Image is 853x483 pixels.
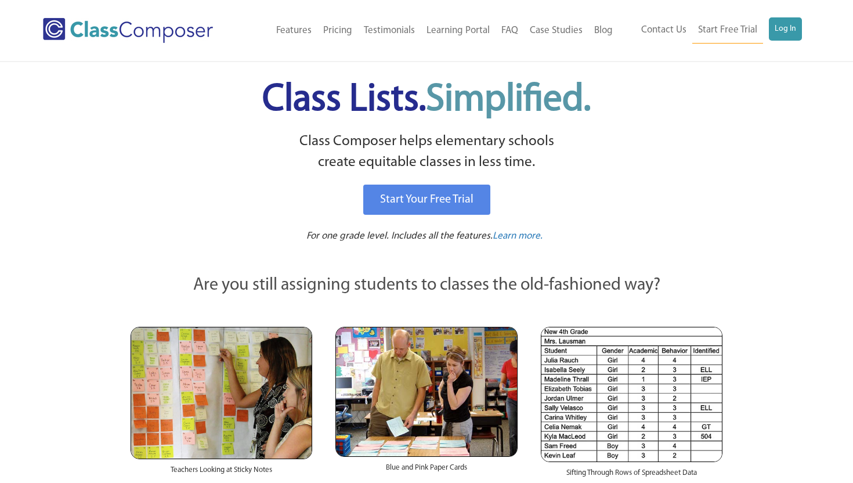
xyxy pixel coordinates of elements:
a: Blog [588,18,619,44]
a: Start Free Trial [692,17,763,44]
nav: Header Menu [243,18,619,44]
img: Spreadsheets [541,327,722,462]
img: Blue and Pink Paper Cards [335,327,517,456]
img: Teachers Looking at Sticky Notes [131,327,312,459]
span: Class Lists. [262,81,591,119]
span: For one grade level. Includes all the features. [306,231,493,241]
img: Class Composer [43,18,213,43]
a: Case Studies [524,18,588,44]
a: Start Your Free Trial [363,185,490,215]
span: Learn more. [493,231,543,241]
a: Contact Us [635,17,692,43]
a: Learning Portal [421,18,496,44]
a: Features [270,18,317,44]
a: Pricing [317,18,358,44]
nav: Header Menu [619,17,802,44]
span: Start Your Free Trial [380,194,474,206]
p: Class Composer helps elementary schools create equitable classes in less time. [129,131,724,174]
p: Are you still assigning students to classes the old-fashioned way? [131,273,722,298]
span: Simplified. [426,81,591,119]
a: Log In [769,17,802,41]
a: FAQ [496,18,524,44]
a: Testimonials [358,18,421,44]
a: Learn more. [493,229,543,244]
